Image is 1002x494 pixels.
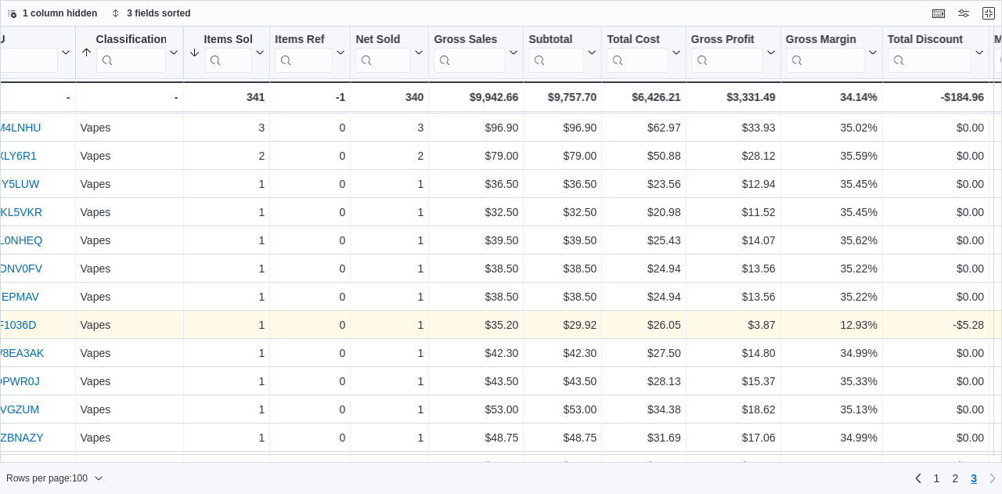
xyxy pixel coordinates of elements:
div: $3.87 [691,316,776,334]
span: 1 [934,471,940,486]
ul: Pagination for preceding grid [928,466,983,491]
div: 3 [189,118,265,137]
div: $0.00 [888,146,984,165]
a: Page 1 of 3 [928,466,946,491]
button: 3 fields sorted [105,4,196,23]
div: Gross Margin [786,33,865,48]
div: 34.99% [786,456,878,475]
div: $0.00 [888,372,984,391]
div: $48.75 [434,428,518,447]
div: $79.00 [434,146,518,165]
div: $39.50 [528,231,597,250]
div: Gross Profit [691,33,763,48]
div: Net Sold [355,33,411,73]
div: -$184.96 [888,88,984,106]
div: 35.13% [786,400,878,419]
div: 1 [355,316,424,334]
div: 1 [189,231,265,250]
div: Items Ref [275,33,333,73]
div: Vapes [81,428,178,447]
div: $26.05 [607,316,680,334]
div: $42.30 [528,344,597,362]
div: 34.99% [786,344,878,362]
div: 1 [189,400,265,419]
div: $24.94 [607,259,680,278]
div: 35.33% [786,372,878,391]
div: Classification [96,33,166,73]
a: Page 2 of 3 [946,466,964,491]
div: $38.50 [528,259,597,278]
div: $11.52 [691,203,776,222]
div: 1 [355,203,424,222]
div: 0 [275,118,345,137]
div: Vapes [81,203,178,222]
span: 3 [971,471,977,486]
div: $0.00 [888,287,984,306]
div: 0 [275,400,345,419]
div: $0.00 [888,231,984,250]
button: Gross Sales [434,33,518,73]
div: 35.02% [786,118,878,137]
button: Items Ref [275,33,345,73]
div: $38.50 [434,259,518,278]
button: Items Sold [189,33,265,73]
nav: Pagination for preceding grid [909,466,1002,491]
div: Vapes [81,316,178,334]
div: 3 [355,118,424,137]
div: Vapes [81,259,178,278]
div: Net Sold [355,33,411,48]
div: $28.13 [607,372,680,391]
div: $0.00 [888,118,984,137]
div: $31.69 [607,428,680,447]
div: 1 [355,259,424,278]
div: $13.56 [691,259,776,278]
div: $96.90 [528,118,597,137]
div: $28.12 [691,146,776,165]
div: 340 [355,88,424,106]
div: Vapes [81,175,178,193]
div: Items Sold [204,33,253,73]
div: -$5.28 [888,316,984,334]
div: $36.50 [528,175,597,193]
button: Subtotal [528,33,597,73]
div: Vapes [81,146,178,165]
div: 2 [189,146,265,165]
span: 3 fields sorted [127,7,190,20]
div: Vapes [81,400,178,419]
div: $53.00 [434,400,518,419]
button: 1 column hidden [1,4,103,23]
div: 2 [355,146,424,165]
div: $62.97 [607,118,680,137]
div: $0.00 [888,428,984,447]
div: $38.50 [528,287,597,306]
div: 0 [275,259,345,278]
div: $0.00 [888,203,984,222]
div: $27.50 [607,344,680,362]
div: $18.62 [691,400,776,419]
div: 1 [355,372,424,391]
div: 0 [275,287,345,306]
div: $23.56 [607,175,680,193]
div: $42.30 [434,344,518,362]
div: $20.98 [607,203,680,222]
div: Vapes [81,372,178,391]
div: 0 [275,203,345,222]
div: 35.45% [786,175,878,193]
div: 34.99% [786,428,878,447]
div: $79.00 [528,146,597,165]
div: Total Cost [607,33,668,48]
div: Items Sold [204,33,253,48]
div: Subtotal [528,33,584,73]
div: $17.06 [691,456,776,475]
div: 1 [189,316,265,334]
div: 34.14% [786,88,878,106]
div: $48.75 [434,456,518,475]
span: 2 [952,471,958,486]
div: 1 [355,456,424,475]
div: $43.50 [434,372,518,391]
div: $0.00 [888,259,984,278]
span: Rows per page : 100 [6,472,88,485]
div: $32.50 [528,203,597,222]
div: Items Ref [275,33,333,48]
div: $0.00 [888,344,984,362]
